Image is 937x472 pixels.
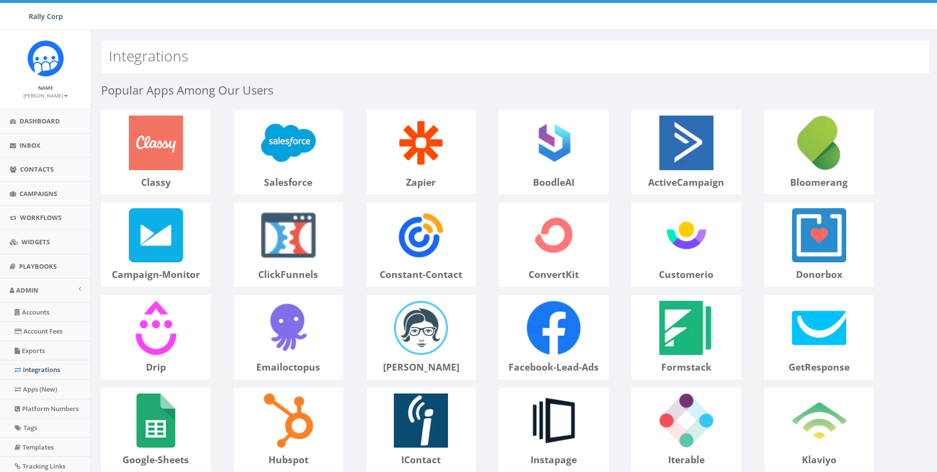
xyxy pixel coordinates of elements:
[16,286,39,295] span: Admin
[654,295,719,360] img: formstack-logo
[21,237,50,246] span: Widgets
[256,295,321,360] img: emailoctopus-logo
[521,295,586,360] img: facebook-lead-ads-logo
[19,262,57,271] span: Playbooks
[521,388,586,453] img: instapage-logo
[20,141,41,150] span: Inbox
[787,388,852,453] img: klaviyo-logo
[787,203,852,268] img: donorbox-logo
[367,360,475,374] p: [PERSON_NAME]
[20,213,61,222] span: Workflows
[367,453,475,466] p: iContact
[123,110,188,175] img: classy-logo
[632,268,740,281] p: customerio
[654,203,719,268] img: customerio-logo
[765,268,873,281] p: donorbox
[388,388,453,453] img: iContact-logo
[20,189,57,198] span: Campaigns
[38,84,53,91] small: Name
[20,117,60,125] span: Dashboard
[234,176,343,189] p: salesforce
[632,176,740,189] p: activeCampaign
[234,360,343,374] p: emailoctopus
[367,176,475,189] p: zapier
[388,203,453,268] img: constant-contact-logo
[123,295,188,360] img: drip-logo
[388,295,453,360] img: emma-logo
[256,110,321,175] img: salesforce-logo
[123,388,188,453] img: google-sheets-logo
[787,110,852,175] img: bloomerang-logo
[234,268,343,281] p: clickFunnels
[102,360,210,374] p: drip
[256,203,321,268] img: clickFunnels-logo
[654,388,719,453] img: iterable-logo
[765,360,873,374] p: getResponse
[499,360,608,374] p: facebook-lead-ads
[388,110,453,175] img: zapier-logo
[499,268,608,281] p: convertKit
[102,453,210,466] p: google-sheets
[256,388,321,453] img: hubspot-logo
[234,453,343,466] p: hubspot
[654,110,719,175] img: activeCampaign-logo
[632,453,740,466] p: iterable
[102,268,210,281] p: campaign-monitor
[23,91,68,99] a: [PERSON_NAME]
[787,295,852,360] img: getResponse-logo
[765,176,873,189] p: bloomerang
[632,360,740,374] p: formstack
[29,12,63,21] span: Rally Corp
[27,40,64,77] img: Icon_1.png
[102,176,210,189] p: classy
[367,268,475,281] p: constant-contact
[20,165,54,174] span: Contacts
[765,453,873,466] p: klaviyo
[109,48,188,64] h2: Integrations
[123,203,188,268] img: campaign-monitor-logo
[499,453,608,466] p: instapage
[521,110,586,175] img: boodleAI-logo
[23,92,68,99] small: [PERSON_NAME]
[521,203,586,268] img: convertKit-logo
[499,176,608,189] p: boodleAI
